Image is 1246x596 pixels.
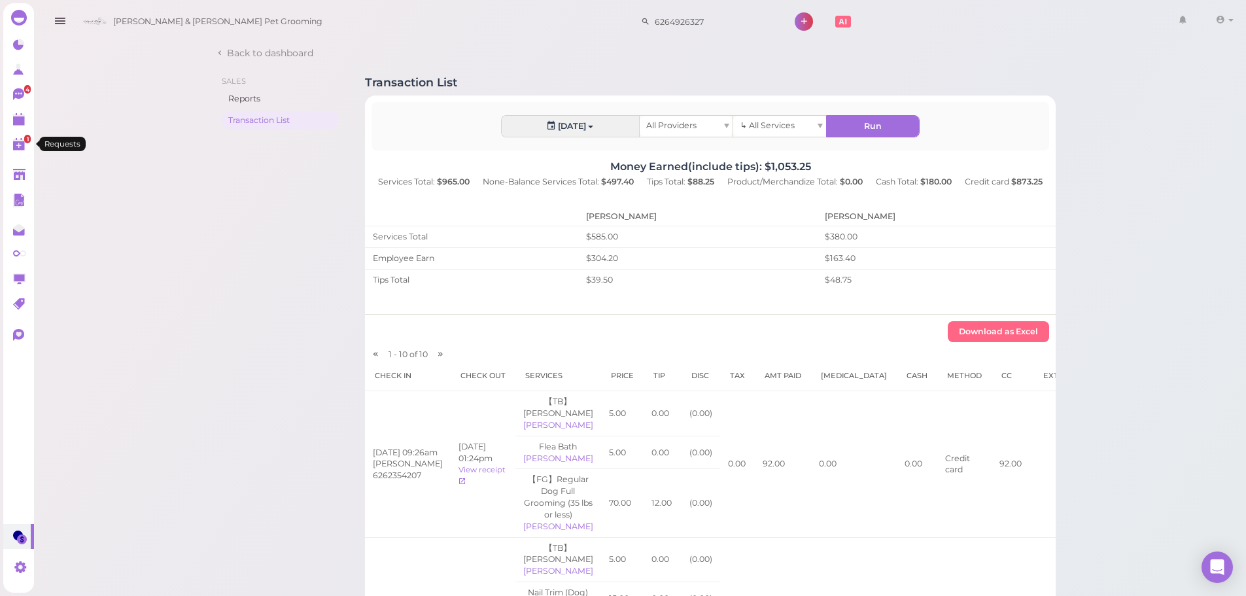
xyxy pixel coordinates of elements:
[222,111,339,130] a: Transaction List
[373,447,443,459] div: [DATE] 09:26am
[24,85,31,94] span: 4
[644,537,682,582] td: 0.00
[476,176,640,188] div: None-Balance Services Total:
[578,226,817,247] td: $585.00
[644,436,682,469] td: 0.00
[869,176,958,188] div: Cash Total:
[1011,177,1043,186] b: $873.25
[365,247,578,269] td: Employee Earn
[601,360,644,391] th: Price
[365,160,1056,173] h4: Money Earned(include tips): $1,053.25
[215,46,313,60] a: Back to dashboard
[817,247,1056,269] td: $163.40
[817,269,1056,290] td: $48.75
[578,269,817,290] td: $39.50
[372,176,476,188] div: Services Total:
[523,565,593,577] div: [PERSON_NAME]
[437,177,470,186] b: $965.00
[640,176,721,188] div: Tips Total:
[720,391,755,537] td: 0.00
[740,120,794,130] span: ↳ All Services
[113,3,322,40] span: [PERSON_NAME] & [PERSON_NAME] Pet Grooming
[409,349,417,359] span: of
[24,135,31,143] span: 1
[601,177,634,186] b: $497.40
[644,360,682,391] th: Tip
[650,11,777,32] input: Search customer
[827,116,919,137] button: Run
[840,177,863,186] b: $0.00
[523,521,593,533] div: [PERSON_NAME]
[721,176,869,188] div: Product/Merchandize Total:
[897,391,937,537] td: 0.00
[755,360,811,391] th: Amt Paid
[373,458,443,482] div: [PERSON_NAME] 6262354207
[222,76,339,86] li: Sales
[3,131,34,156] a: 1
[1202,552,1233,583] div: Open Intercom Messenger
[222,90,339,108] a: Reports
[451,391,515,537] td: [DATE] 01:24pm
[459,465,506,486] a: View receipt
[515,360,601,391] th: Services
[523,396,593,419] div: 【TB】[PERSON_NAME]
[394,349,397,359] span: -
[578,247,817,269] td: $304.20
[399,349,409,359] span: 10
[365,269,578,290] td: Tips Total
[523,474,593,520] div: 【FG】Regular Dog Full Grooming (35 lbs or less)
[451,360,515,391] th: Check out
[523,453,593,465] div: [PERSON_NAME]
[389,349,394,359] span: 1
[687,177,714,186] b: $88.25
[365,76,457,89] h1: Transaction List
[601,537,644,582] td: 5.00
[811,391,897,537] td: 0.00
[948,321,1049,342] button: Download as Excel
[992,391,1033,537] td: 92.00
[644,391,682,436] td: 0.00
[646,120,697,130] span: All Providers
[682,537,720,582] td: ( 0.00 )
[755,391,811,537] td: 92.00
[817,207,1056,226] th: [PERSON_NAME]
[1033,360,1079,391] th: Extra
[523,441,593,453] div: Flea Bath
[682,436,720,469] td: ( 0.00 )
[502,116,639,137] button: [DATE]
[601,436,644,469] td: 5.00
[920,177,952,186] b: $180.00
[523,419,593,431] div: [PERSON_NAME]
[817,226,1056,247] td: $380.00
[644,469,682,537] td: 12.00
[992,360,1033,391] th: CC
[365,360,451,391] th: Check in
[601,391,644,436] td: 5.00
[897,360,937,391] th: Cash
[365,226,578,247] td: Services Total
[937,360,992,391] th: Method
[419,349,428,359] span: 10
[523,542,593,566] div: 【TB】[PERSON_NAME]
[811,360,897,391] th: [MEDICAL_DATA]
[601,469,644,537] td: 70.00
[682,360,720,391] th: Disc
[682,469,720,537] td: ( 0.00 )
[958,176,1049,188] div: Credit card
[937,391,992,537] td: Credit card
[3,82,34,107] a: 4
[578,207,817,226] th: [PERSON_NAME]
[682,391,720,436] td: ( 0.00 )
[39,137,86,151] div: Requests
[720,360,755,391] th: Tax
